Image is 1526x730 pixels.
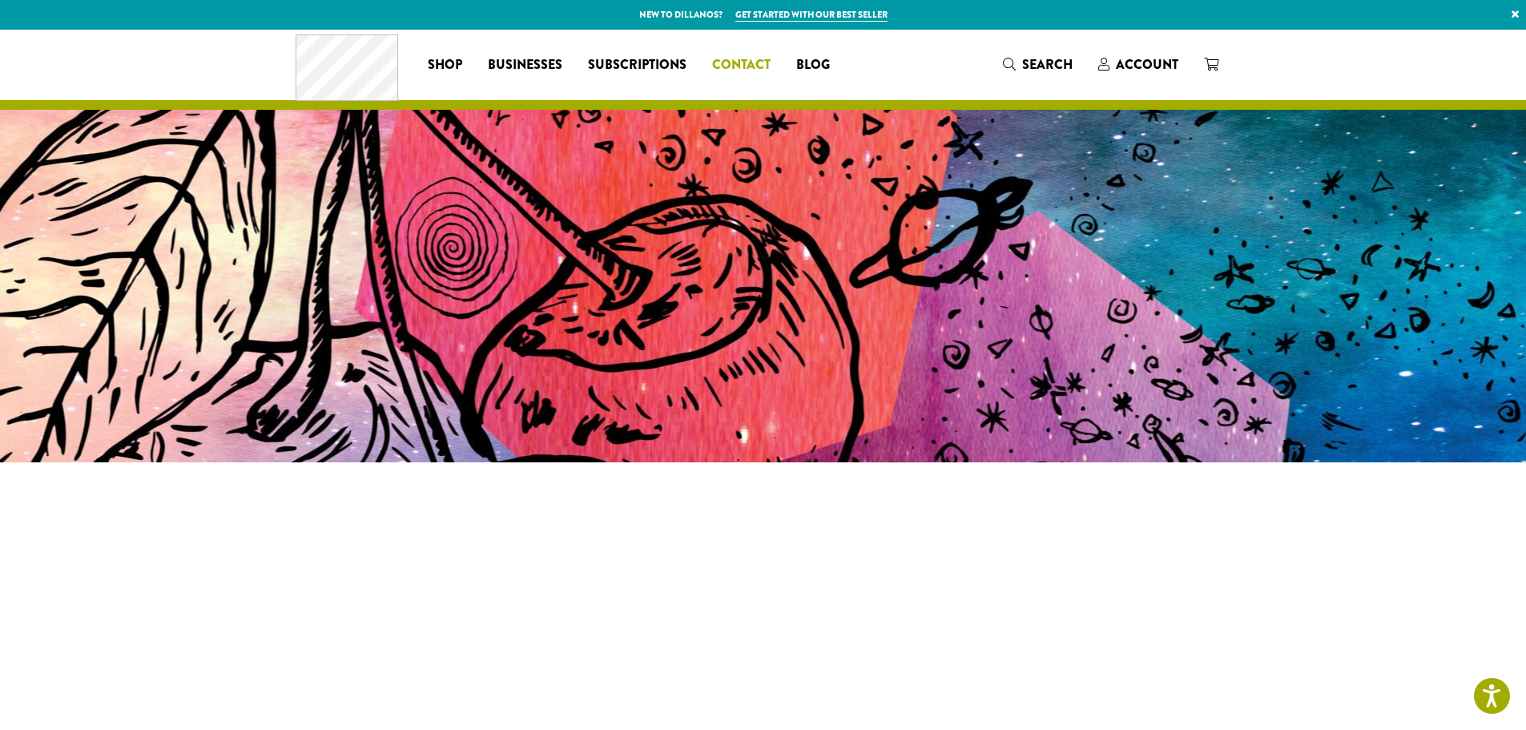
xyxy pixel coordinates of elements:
span: Businesses [488,55,562,75]
a: Shop [415,52,475,78]
a: Get started with our best seller [735,8,888,22]
span: Account [1116,55,1178,74]
a: Search [990,51,1085,78]
span: Search [1022,55,1073,74]
span: Subscriptions [588,55,686,75]
span: Shop [428,55,462,75]
span: Contact [712,55,771,75]
span: Blog [796,55,830,75]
